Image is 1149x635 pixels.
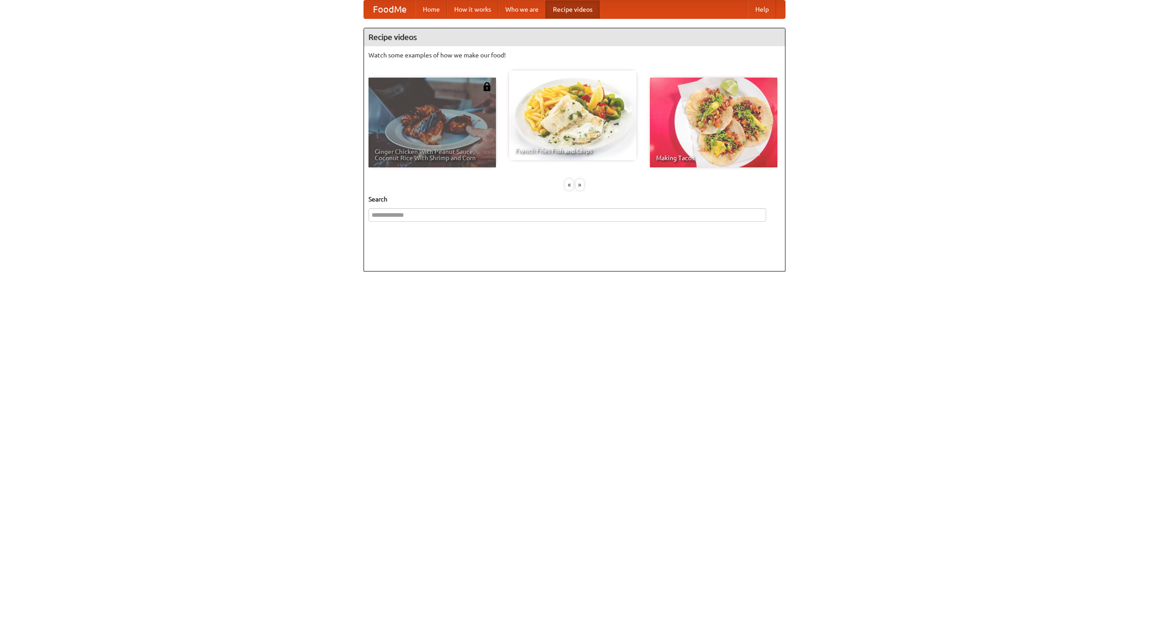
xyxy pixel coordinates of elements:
p: Watch some examples of how we make our food! [368,51,781,60]
span: French Fries Fish and Chips [515,148,630,154]
a: Help [748,0,776,18]
a: Home [416,0,447,18]
div: » [576,179,584,190]
span: Making Tacos [656,155,771,161]
a: How it works [447,0,498,18]
h5: Search [368,195,781,204]
div: « [565,179,573,190]
h4: Recipe videos [364,28,785,46]
a: French Fries Fish and Chips [509,70,636,160]
a: Who we are [498,0,546,18]
a: Recipe videos [546,0,600,18]
a: Making Tacos [650,78,777,167]
a: FoodMe [364,0,416,18]
img: 483408.png [482,82,491,91]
